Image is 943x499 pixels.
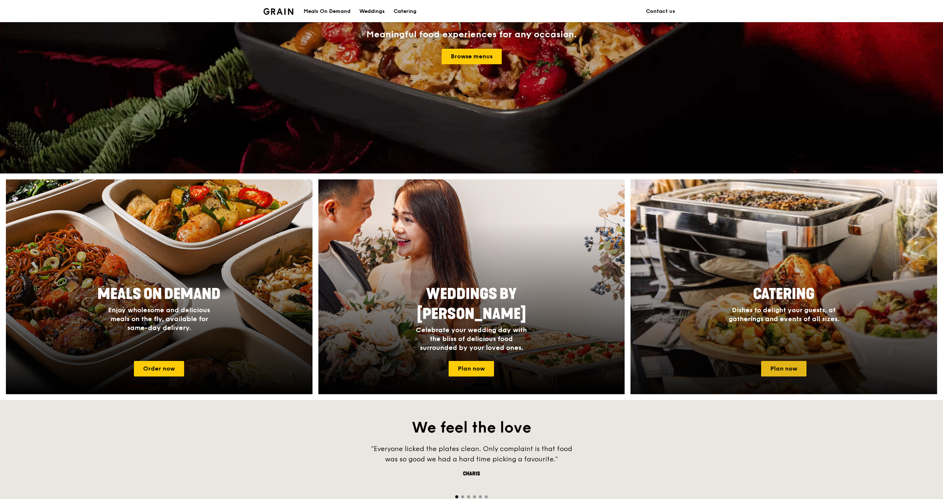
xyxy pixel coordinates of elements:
[449,361,494,376] a: Plan now
[263,8,293,15] img: Grain
[455,495,458,498] span: Go to slide 1
[416,326,527,352] span: Celebrate your wedding day with the bliss of delicious food surrounded by your loved ones.
[485,495,488,498] span: Go to slide 6
[389,0,421,23] a: Catering
[631,179,937,394] a: CateringDishes to delight your guests, at gatherings and events of all sizes.Plan now
[642,0,680,23] a: Contact us
[461,495,464,498] span: Go to slide 2
[761,361,806,376] a: Plan now
[729,306,839,323] span: Dishes to delight your guests, at gatherings and events of all sizes.
[355,0,389,23] a: Weddings
[442,49,502,64] a: Browse menus
[134,361,184,376] a: Order now
[6,179,312,394] a: Meals On DemandEnjoy wholesome and delicious meals on the fly, available for same-day delivery.Or...
[318,179,625,394] img: weddings-card.4f3003b8.jpg
[339,30,604,40] div: Meaningful food experiences for any occasion.
[479,495,482,498] span: Go to slide 5
[108,306,210,332] span: Enjoy wholesome and delicious meals on the fly, available for same-day delivery.
[361,470,582,478] div: Charis
[318,179,625,394] a: Weddings by [PERSON_NAME]Celebrate your wedding day with the bliss of delicious food surrounded b...
[467,495,470,498] span: Go to slide 3
[97,285,221,303] span: Meals On Demand
[473,495,476,498] span: Go to slide 4
[417,285,526,323] span: Weddings by [PERSON_NAME]
[6,179,312,394] img: meals-on-demand-card.d2b6f6db.png
[361,444,582,464] div: "Everyone licked the plates clean. Only complaint is that food was so good we had a hard time pic...
[304,0,350,23] div: Meals On Demand
[359,0,385,23] div: Weddings
[394,0,417,23] div: Catering
[753,285,815,303] span: Catering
